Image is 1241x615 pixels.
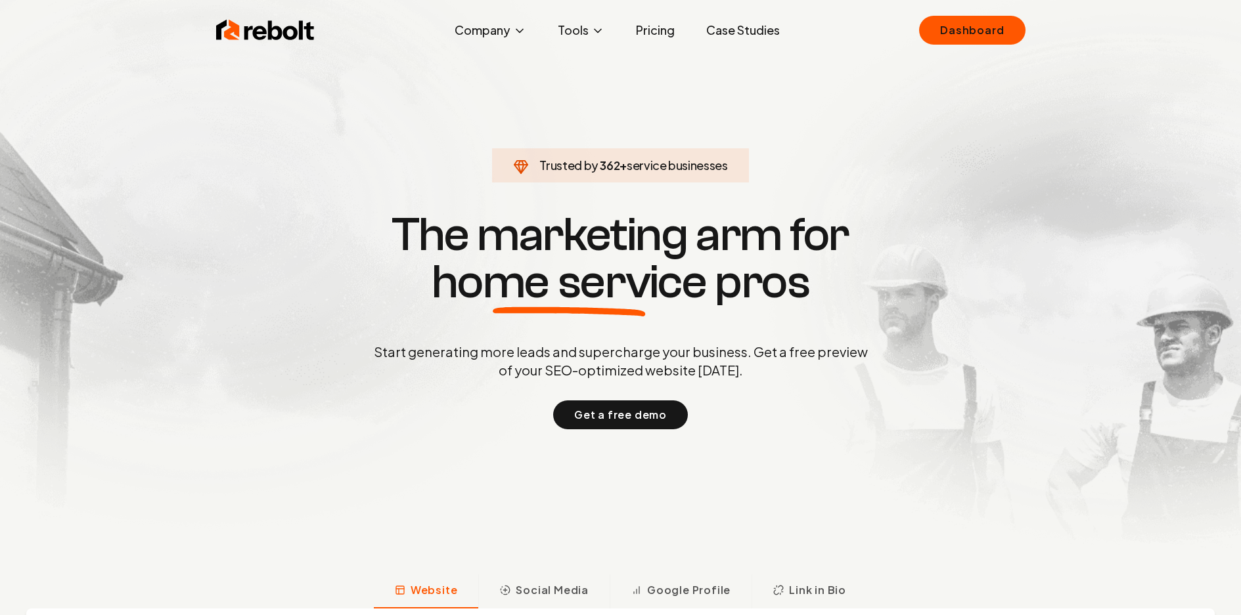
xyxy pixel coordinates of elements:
button: Google Profile [610,574,752,608]
h1: The marketing arm for pros [305,211,936,306]
button: Social Media [478,574,610,608]
p: Start generating more leads and supercharge your business. Get a free preview of your SEO-optimiz... [371,343,870,379]
button: Tools [547,17,615,43]
span: Social Media [516,582,589,598]
button: Website [374,574,479,608]
a: Case Studies [696,17,790,43]
button: Link in Bio [752,574,867,608]
a: Dashboard [919,16,1025,45]
a: Pricing [625,17,685,43]
span: home service [432,259,707,306]
button: Get a free demo [553,400,688,429]
span: Google Profile [647,582,731,598]
button: Company [444,17,537,43]
span: service businesses [627,158,728,173]
span: Link in Bio [789,582,846,598]
span: Trusted by [539,158,598,173]
span: 362 [600,156,620,175]
img: Rebolt Logo [216,17,315,43]
span: + [620,158,627,173]
span: Website [411,582,458,598]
